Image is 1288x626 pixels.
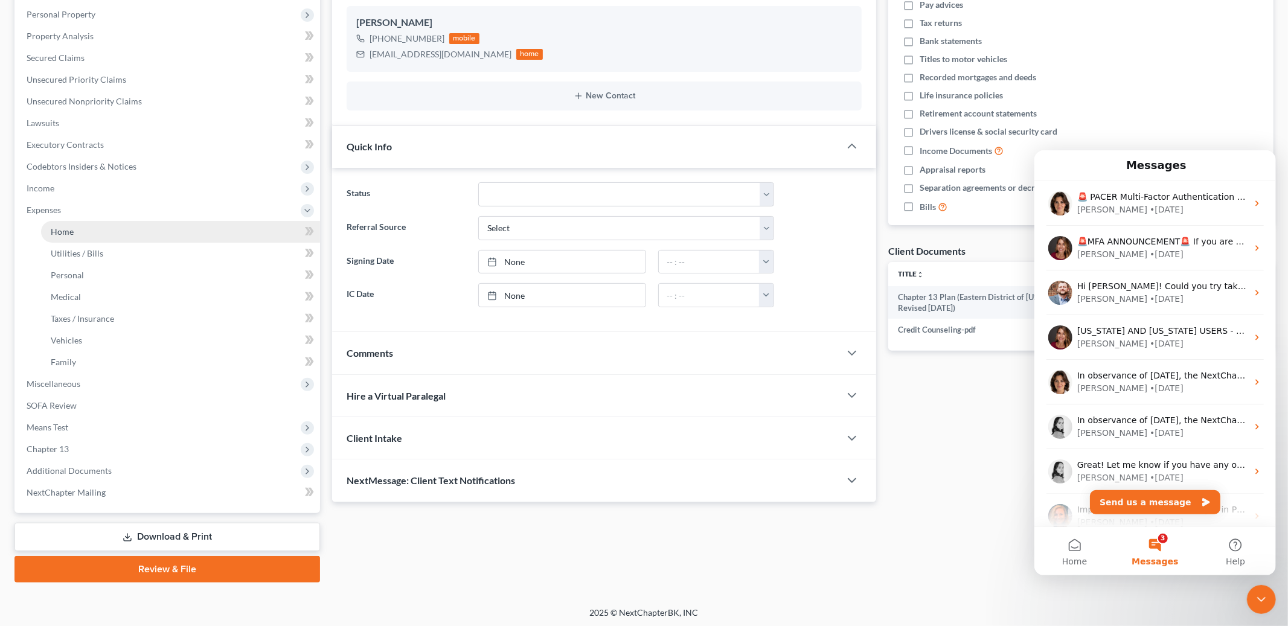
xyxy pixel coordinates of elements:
[14,309,38,333] img: Profile image for Lindsey
[479,251,645,273] a: None
[920,201,936,213] span: Bills
[920,145,992,157] span: Income Documents
[27,378,80,389] span: Miscellaneous
[27,444,69,454] span: Chapter 13
[920,107,1037,120] span: Retirement account statements
[41,264,320,286] a: Personal
[115,366,149,378] div: • [DATE]
[449,33,479,44] div: mobile
[80,377,161,425] button: Messages
[27,96,142,106] span: Unsecured Nonpriority Claims
[356,91,852,101] button: New Contact
[341,216,472,240] label: Referral Source
[370,33,444,45] div: [PHONE_NUMBER]
[43,232,113,244] div: [PERSON_NAME]
[43,131,521,141] span: Hi [PERSON_NAME]! Could you try taking a look again? We have adjusted the fonts and it looks good...
[56,340,186,364] button: Send us a message
[43,310,267,319] span: Great! Let me know if you have any other questions!
[1034,150,1276,575] iframe: Intercom live chat
[51,226,74,237] span: Home
[17,395,320,417] a: SOFA Review
[27,161,136,171] span: Codebtors Insiders & Notices
[370,48,511,60] div: [EMAIL_ADDRESS][DOMAIN_NAME]
[27,205,61,215] span: Expenses
[479,284,645,307] a: None
[341,250,472,274] label: Signing Date
[14,523,320,551] a: Download & Print
[51,270,84,280] span: Personal
[14,556,320,583] a: Review & File
[14,220,38,244] img: Profile image for Emma
[356,16,852,30] div: [PERSON_NAME]
[43,366,113,378] div: [PERSON_NAME]
[17,25,320,47] a: Property Analysis
[1247,585,1276,614] iframe: Intercom live chat
[27,53,85,63] span: Secured Claims
[17,47,320,69] a: Secured Claims
[51,248,103,258] span: Utilities / Bills
[920,164,985,176] span: Appraisal reports
[51,357,76,367] span: Family
[888,286,1103,319] td: Chapter 13 Plan (Eastern District of [US_STATE] - Revised [DATE])
[341,182,472,206] label: Status
[27,31,94,41] span: Property Analysis
[347,432,402,444] span: Client Intake
[341,283,472,307] label: IC Date
[115,232,149,244] div: • [DATE]
[347,347,393,359] span: Comments
[41,308,320,330] a: Taxes / Insurance
[28,407,53,415] span: Home
[115,53,149,66] div: • [DATE]
[17,134,320,156] a: Executory Contracts
[115,142,149,155] div: • [DATE]
[347,141,392,152] span: Quick Info
[920,182,1091,194] span: Separation agreements or decrees of divorces
[920,17,962,29] span: Tax returns
[43,276,113,289] div: [PERSON_NAME]
[43,98,113,110] div: [PERSON_NAME]
[659,251,760,273] input: -- : --
[27,400,77,410] span: SOFA Review
[27,422,68,432] span: Means Test
[27,183,54,193] span: Income
[917,271,924,278] i: unfold_more
[17,482,320,503] a: NextChapter Mailing
[43,187,113,200] div: [PERSON_NAME]
[161,377,242,425] button: Help
[14,86,38,110] img: Profile image for Katie
[41,243,320,264] a: Utilities / Bills
[920,53,1007,65] span: Titles to motor vehicles
[115,98,149,110] div: • [DATE]
[27,9,95,19] span: Personal Property
[27,74,126,85] span: Unsecured Priority Claims
[14,130,38,155] img: Profile image for James
[43,142,113,155] div: [PERSON_NAME]
[41,286,320,308] a: Medical
[14,175,38,199] img: Profile image for Katie
[516,49,543,60] div: home
[920,126,1057,138] span: Drivers license & social security card
[27,465,112,476] span: Additional Documents
[17,91,320,112] a: Unsecured Nonpriority Claims
[27,118,59,128] span: Lawsuits
[27,139,104,150] span: Executory Contracts
[41,351,320,373] a: Family
[51,292,81,302] span: Medical
[43,321,113,334] div: [PERSON_NAME]
[347,474,515,486] span: NextMessage: Client Text Notifications
[347,390,446,401] span: Hire a Virtual Paralegal
[888,319,1103,340] td: Credit Counseling-pdf
[14,354,38,378] img: Profile image for Kelly
[659,284,760,307] input: -- : --
[41,330,320,351] a: Vehicles
[17,112,320,134] a: Lawsuits
[51,335,82,345] span: Vehicles
[17,69,320,91] a: Unsecured Priority Claims
[43,53,113,66] div: [PERSON_NAME]
[920,89,1003,101] span: Life insurance policies
[115,187,149,200] div: • [DATE]
[115,321,149,334] div: • [DATE]
[898,269,924,278] a: Titleunfold_more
